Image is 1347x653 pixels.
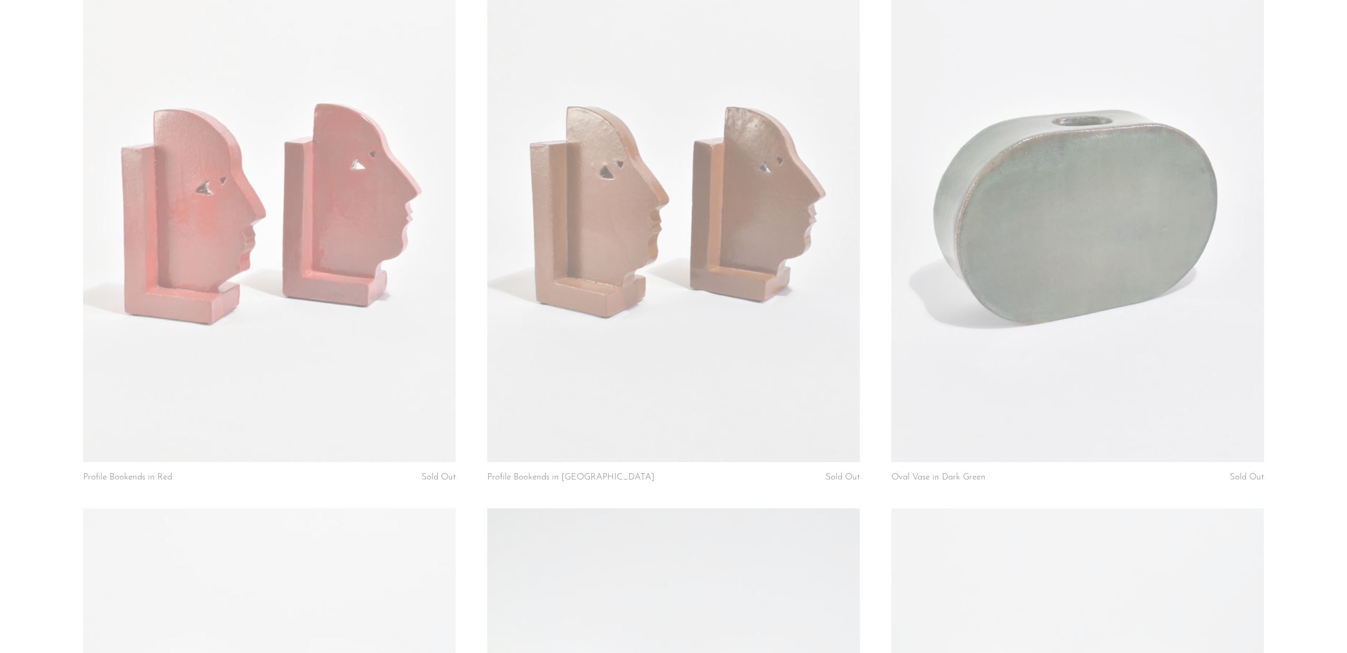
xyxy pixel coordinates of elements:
a: Oval Vase in Dark Green [891,473,986,482]
span: Sold Out [421,473,456,482]
span: Sold Out [826,473,860,482]
a: Profile Bookends in [GEOGRAPHIC_DATA] [487,473,655,482]
a: Profile Bookends in Red [83,473,172,482]
span: Sold Out [1230,473,1264,482]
